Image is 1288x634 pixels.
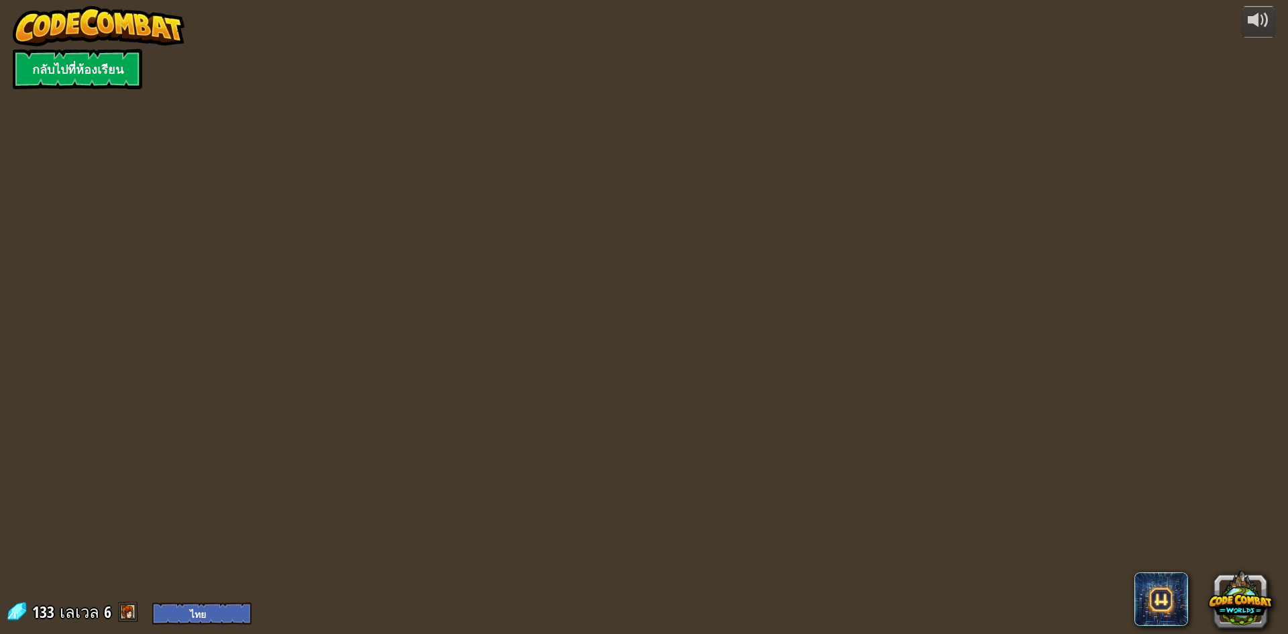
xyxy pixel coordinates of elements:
[13,6,184,46] img: CodeCombat - Learn how to code by playing a game
[104,601,111,623] span: 6
[32,601,58,623] span: 133
[1242,6,1275,38] button: ปรับระดับเสียง
[13,49,142,89] a: กลับไปที่ห้องเรียน
[60,601,99,623] span: เลเวล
